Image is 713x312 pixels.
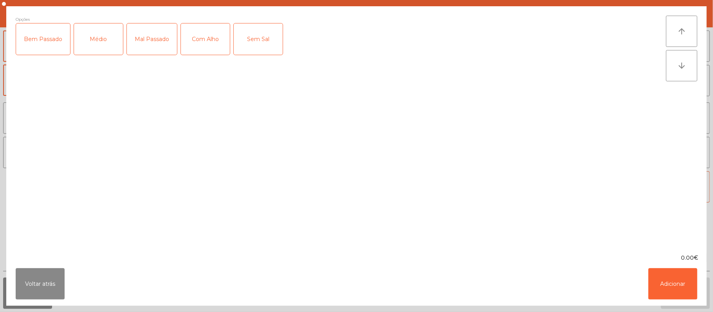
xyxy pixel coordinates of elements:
[181,23,230,55] div: Com Alho
[666,16,697,47] button: arrow_upward
[677,27,686,36] i: arrow_upward
[666,50,697,81] button: arrow_downward
[127,23,177,55] div: Mal Passado
[648,268,697,299] button: Adicionar
[677,61,686,70] i: arrow_downward
[6,254,707,262] div: 0.00€
[74,23,123,55] div: Médio
[16,268,65,299] button: Voltar atrás
[16,16,30,23] span: Opções
[234,23,283,55] div: Sem Sal
[16,23,70,55] div: Bem Passado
